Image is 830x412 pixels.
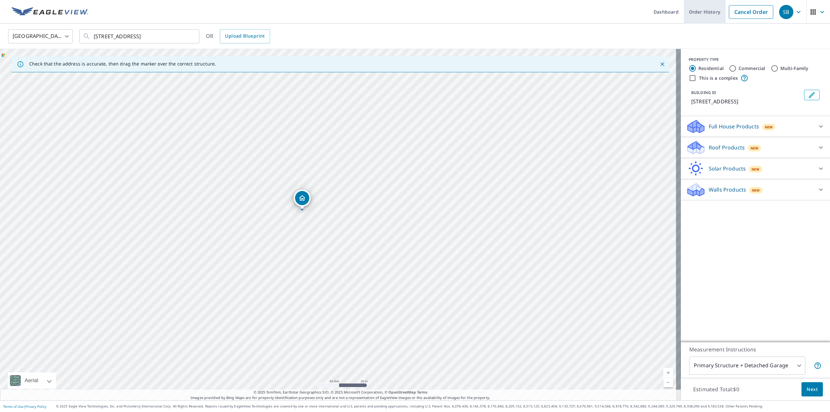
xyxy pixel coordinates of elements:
[780,65,809,72] label: Multi-Family
[56,404,827,409] p: © 2025 Eagle View Technologies, Inc. and Pictometry International Corp. All Rights Reserved. Repo...
[751,146,759,151] span: New
[709,144,745,151] p: Roof Products
[206,29,270,43] div: OR
[689,357,805,375] div: Primary Structure + Detached Garage
[658,60,667,68] button: Close
[686,182,825,197] div: Walls ProductsNew
[3,404,23,409] a: Terms of Use
[663,378,673,387] a: Current Level 19, Zoom Out
[807,385,818,394] span: Next
[709,165,746,172] p: Solar Products
[739,65,765,72] label: Commercial
[220,29,270,43] a: Upload Blueprint
[691,98,801,105] p: [STREET_ADDRESS]
[709,123,759,130] p: Full House Products
[686,119,825,134] div: Full House ProductsNew
[688,382,744,396] p: Estimated Total: $0
[3,405,46,408] p: |
[686,161,825,176] div: Solar ProductsNew
[663,368,673,378] a: Current Level 19, Zoom In
[417,390,428,394] a: Terms
[8,372,56,389] div: Aerial
[779,5,793,19] div: SB
[388,390,416,394] a: OpenStreetMap
[29,61,216,67] p: Check that the address is accurate, then drag the marker over the correct structure.
[294,190,311,210] div: Dropped pin, building 1, Residential property, 431 W Oakwood Ln Castle Rock, CO 80108
[689,346,822,353] p: Measurement Instructions
[225,32,265,40] span: Upload Blueprint
[8,27,73,45] div: [GEOGRAPHIC_DATA]
[23,372,40,389] div: Aerial
[814,362,822,370] span: Your report will include the primary structure and a detached garage if one exists.
[686,140,825,155] div: Roof ProductsNew
[729,5,773,19] a: Cancel Order
[709,186,746,194] p: Walls Products
[94,27,186,45] input: Search by address or latitude-longitude
[12,7,88,17] img: EV Logo
[698,65,724,72] label: Residential
[801,382,823,397] button: Next
[765,124,773,130] span: New
[699,75,738,81] label: This is a complex
[689,57,822,63] div: PROPERTY TYPE
[804,90,820,100] button: Edit building 1
[752,167,760,172] span: New
[691,90,716,95] p: BUILDING ID
[25,404,46,409] a: Privacy Policy
[752,188,760,193] span: New
[254,390,428,395] span: © 2025 TomTom, Earthstar Geographics SIO, © 2025 Microsoft Corporation, ©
